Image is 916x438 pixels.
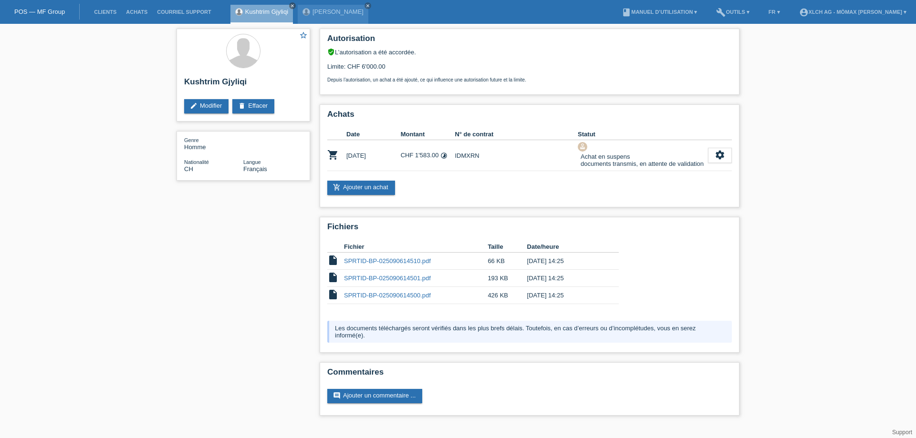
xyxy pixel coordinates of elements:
[711,9,754,15] a: buildOutils ▾
[346,140,401,171] td: [DATE]
[527,241,605,253] th: Date/heure
[327,222,732,236] h2: Fichiers
[184,136,243,151] div: Homme
[617,9,702,15] a: bookManuel d’utilisation ▾
[327,289,339,300] i: insert_drive_file
[715,150,725,160] i: settings
[344,257,431,265] a: SPRTID-BP-025090614510.pdf
[440,152,448,159] i: Taux fixes - Paiement d’intérêts par le client (6 versements)
[488,270,527,287] td: 193 KB
[333,392,341,399] i: comment
[184,137,199,143] span: Genre
[327,48,732,56] div: L’autorisation a été accordée.
[401,129,455,140] th: Montant
[764,9,785,15] a: FR ▾
[327,34,732,48] h2: Autorisation
[184,159,209,165] span: Nationalité
[89,9,121,15] a: Clients
[527,287,605,304] td: [DATE] 14:25
[488,253,527,270] td: 66 KB
[365,3,370,8] i: close
[327,367,732,382] h2: Commentaires
[290,3,295,8] i: close
[622,8,631,17] i: book
[799,8,809,17] i: account_circle
[184,99,229,113] a: editModifier
[579,143,586,150] i: approval
[488,287,527,304] td: 426 KB
[238,102,246,110] i: delete
[327,272,339,283] i: insert_drive_file
[327,56,732,82] div: Limite: CHF 6'000.00
[245,8,288,15] a: Kushtrim Gjyliqi
[346,129,401,140] th: Date
[190,102,198,110] i: edit
[527,253,605,270] td: [DATE] 14:25
[333,183,341,191] i: add_shopping_cart
[312,8,364,15] a: [PERSON_NAME]
[289,2,296,9] a: close
[232,99,274,113] a: deleteEffacer
[578,129,708,140] th: Statut
[527,270,605,287] td: [DATE] 14:25
[243,165,267,173] span: Français
[299,31,308,41] a: star_border
[327,110,732,124] h2: Achats
[455,140,578,171] td: IDMXRN
[243,159,261,165] span: Langue
[344,292,431,299] a: SPRTID-BP-025090614500.pdf
[364,2,371,9] a: close
[327,181,395,195] a: add_shopping_cartAjouter un achat
[327,389,422,403] a: commentAjouter un commentaire ...
[327,149,339,161] i: POSP00027164
[327,77,732,82] p: Depuis l’autorisation, un achat a été ajouté, ce qui influence une autorisation future et la limite.
[121,9,152,15] a: Achats
[344,275,431,282] a: SPRTID-BP-025090614501.pdf
[152,9,216,15] a: Courriel Support
[327,48,335,56] i: verified_user
[327,255,339,266] i: insert_drive_file
[401,140,455,171] td: CHF 1'583.00
[184,165,193,173] span: Suisse
[488,241,527,253] th: Taille
[794,9,911,15] a: account_circleXLCH AG - Mömax [PERSON_NAME] ▾
[716,8,726,17] i: build
[184,77,302,92] h2: Kushtrim Gjyliqi
[578,152,704,169] div: Achat en suspens documents transmis, en attente de validation
[344,241,488,253] th: Fichier
[327,321,732,343] div: Les documents téléchargés seront vérifiés dans les plus brefs délais. Toutefois, en cas d’erreurs...
[14,8,65,15] a: POS — MF Group
[892,429,912,436] a: Support
[455,129,578,140] th: N° de contrat
[299,31,308,40] i: star_border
